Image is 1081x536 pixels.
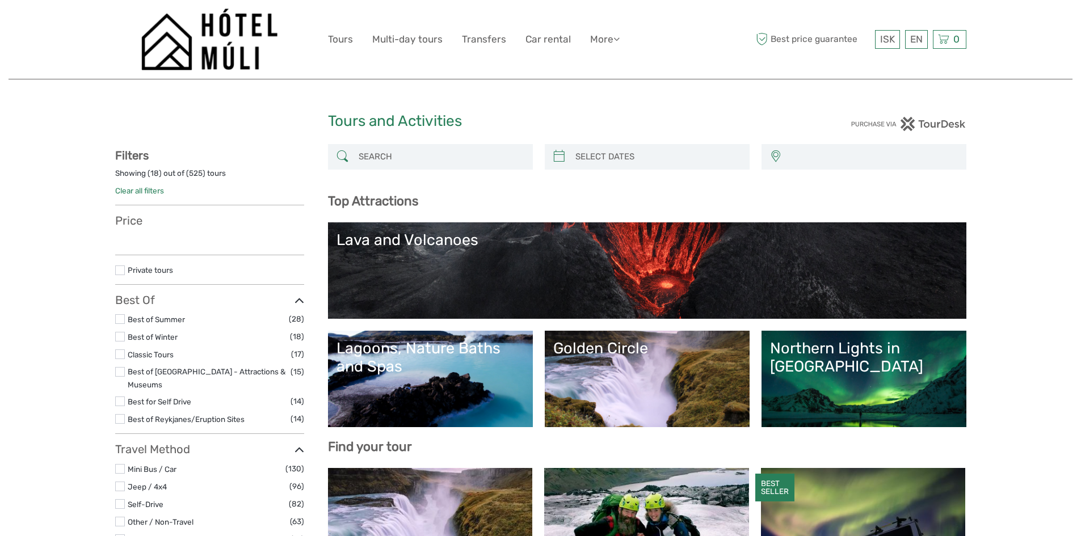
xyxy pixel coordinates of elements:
div: Lagoons, Nature Baths and Spas [337,339,524,376]
b: Top Attractions [328,193,418,209]
a: Golden Circle [553,339,741,419]
a: Northern Lights in [GEOGRAPHIC_DATA] [770,339,958,419]
span: (14) [291,412,304,425]
span: (63) [290,515,304,528]
img: 1276-09780d38-f550-4f2e-b773-0f2717b8e24e_logo_big.png [141,9,278,70]
a: Clear all filters [115,186,164,195]
a: Best for Self Drive [128,397,191,406]
a: Best of Reykjanes/Eruption Sites [128,415,245,424]
a: Tours [328,31,353,48]
h3: Best Of [115,293,304,307]
span: (15) [291,365,304,378]
div: Northern Lights in [GEOGRAPHIC_DATA] [770,339,958,376]
span: Best price guarantee [754,30,872,49]
input: SEARCH [354,147,527,167]
label: 525 [189,168,203,179]
h3: Travel Method [115,442,304,456]
a: Self-Drive [128,500,163,509]
a: Transfers [462,31,506,48]
strong: Filters [115,149,149,162]
span: 0 [952,33,961,45]
a: Car rental [525,31,571,48]
h1: Tours and Activities [328,112,754,130]
div: Showing ( ) out of ( ) tours [115,168,304,185]
div: Lava and Volcanoes [337,231,958,249]
h3: Price [115,214,304,227]
a: Lagoons, Nature Baths and Spas [337,339,524,419]
a: Best of [GEOGRAPHIC_DATA] - Attractions & Museums [128,367,285,389]
a: Multi-day tours [372,31,443,48]
a: Private tours [128,265,173,275]
span: ISK [880,33,895,45]
input: SELECT DATES [571,147,744,167]
span: (18) [290,330,304,343]
label: 18 [150,168,159,179]
a: More [590,31,620,48]
a: Best of Summer [128,315,185,324]
a: Best of Winter [128,332,178,341]
a: Other / Non-Travel [128,517,194,526]
span: (28) [289,313,304,326]
div: EN [905,30,928,49]
span: (14) [291,395,304,408]
b: Find your tour [328,439,412,454]
a: Classic Tours [128,350,174,359]
span: (130) [285,462,304,475]
span: (17) [291,348,304,361]
a: Jeep / 4x4 [128,482,167,491]
a: Mini Bus / Car [128,465,176,474]
a: Lava and Volcanoes [337,231,958,310]
div: BEST SELLER [755,474,794,502]
img: PurchaseViaTourDesk.png [851,117,966,131]
div: Golden Circle [553,339,741,357]
span: (82) [289,497,304,510]
span: (96) [289,480,304,493]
